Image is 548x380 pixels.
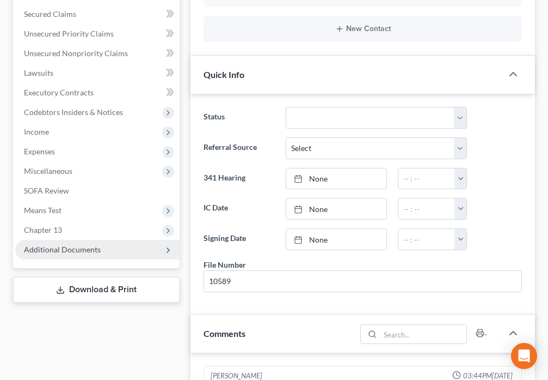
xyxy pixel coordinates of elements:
[286,168,386,189] a: None
[380,325,466,343] input: Search...
[13,277,180,303] a: Download & Print
[24,29,114,38] span: Unsecured Priority Claims
[15,83,180,102] a: Executory Contracts
[511,343,537,369] div: Open Intercom Messenger
[24,206,61,215] span: Means Test
[204,259,246,270] div: File Number
[24,107,123,117] span: Codebtors Insiders & Notices
[24,186,69,195] span: SOFA Review
[24,127,49,136] span: Income
[198,228,280,250] label: Signing Date
[24,166,72,176] span: Miscellaneous
[212,25,513,33] button: New Contact
[286,229,386,250] a: None
[24,68,53,77] span: Lawsuits
[398,229,455,250] input: -- : --
[15,63,180,83] a: Lawsuits
[204,271,521,292] input: --
[204,328,245,339] span: Comments
[24,88,94,97] span: Executory Contracts
[24,9,76,19] span: Secured Claims
[198,137,280,159] label: Referral Source
[198,168,280,190] label: 341 Hearing
[398,168,455,189] input: -- : --
[15,24,180,44] a: Unsecured Priority Claims
[24,245,101,254] span: Additional Documents
[15,44,180,63] a: Unsecured Nonpriority Claims
[204,69,244,80] span: Quick Info
[198,198,280,220] label: IC Date
[286,198,386,219] a: None
[24,49,128,58] span: Unsecured Nonpriority Claims
[15,181,180,201] a: SOFA Review
[198,107,280,129] label: Status
[24,225,62,234] span: Chapter 13
[398,198,455,219] input: -- : --
[15,4,180,24] a: Secured Claims
[24,147,55,156] span: Expenses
